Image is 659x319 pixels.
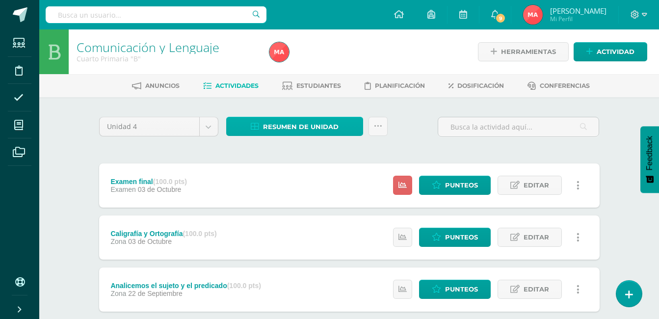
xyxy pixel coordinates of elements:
span: Unidad 4 [107,117,192,136]
a: Punteos [419,280,491,299]
a: Conferencias [527,78,590,94]
a: Actividad [574,42,647,61]
span: Actividad [597,43,634,61]
a: Punteos [419,176,491,195]
span: Resumen de unidad [263,118,339,136]
strong: (100.0 pts) [227,282,261,290]
span: Anuncios [145,82,180,89]
div: Analicemos el sujeto y el predicado [110,282,261,290]
img: 7b25d53265b86a266d6008bb395da524.png [523,5,543,25]
span: Examen [110,186,135,193]
span: Zona [110,290,126,297]
span: 9 [495,13,506,24]
span: Mi Perfil [550,15,606,23]
span: 22 de Septiembre [128,290,183,297]
div: Examen final [110,178,187,186]
span: [PERSON_NAME] [550,6,606,16]
div: Cuarto Primaria 'B' [77,54,258,63]
span: Feedback [645,136,654,170]
span: 03 de Octubre [138,186,182,193]
a: Unidad 4 [100,117,218,136]
a: Punteos [419,228,491,247]
a: Estudiantes [282,78,341,94]
a: Anuncios [132,78,180,94]
span: Dosificación [457,82,504,89]
span: Actividades [215,82,259,89]
span: Editar [524,280,549,298]
span: Punteos [445,176,478,194]
span: Punteos [445,228,478,246]
input: Busca la actividad aquí... [438,117,599,136]
span: Planificación [375,82,425,89]
a: Herramientas [478,42,569,61]
strong: (100.0 pts) [183,230,216,238]
span: Editar [524,176,549,194]
a: Resumen de unidad [226,117,363,136]
input: Busca un usuario... [46,6,266,23]
span: Punteos [445,280,478,298]
a: Actividades [203,78,259,94]
span: 03 de Octubre [128,238,172,245]
h1: Comunicación y Lenguaje [77,40,258,54]
a: Planificación [365,78,425,94]
span: Zona [110,238,126,245]
span: Herramientas [501,43,556,61]
button: Feedback - Mostrar encuesta [640,126,659,193]
span: Conferencias [540,82,590,89]
strong: (100.0 pts) [153,178,187,186]
span: Estudiantes [296,82,341,89]
a: Comunicación y Lenguaje [77,39,219,55]
a: Dosificación [448,78,504,94]
div: Caligrafía y Ortografía [110,230,216,238]
img: 7b25d53265b86a266d6008bb395da524.png [269,42,289,62]
span: Editar [524,228,549,246]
